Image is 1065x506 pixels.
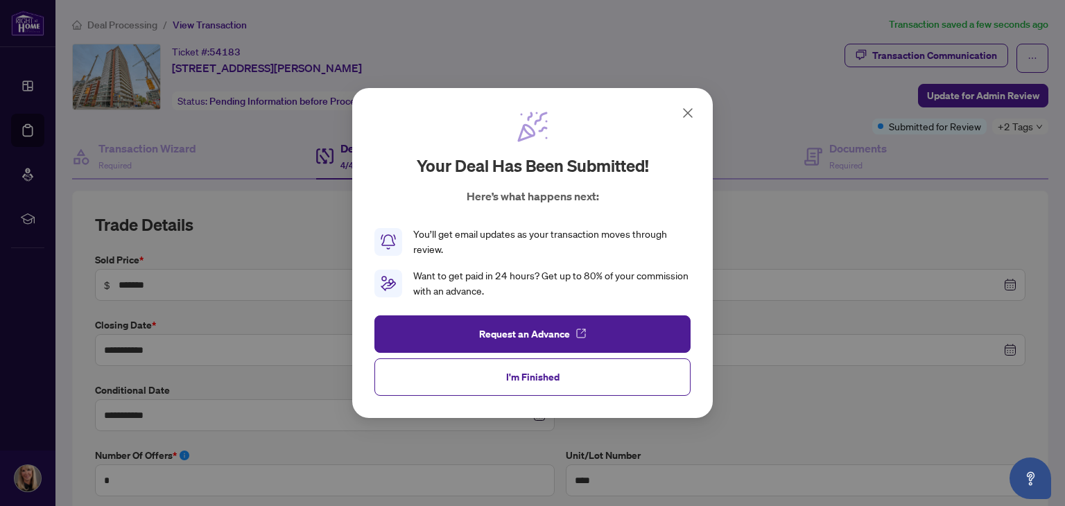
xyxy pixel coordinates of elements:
[374,315,691,353] button: Request an Advance
[413,227,691,257] div: You’ll get email updates as your transaction moves through review.
[479,323,570,345] span: Request an Advance
[413,268,691,299] div: Want to get paid in 24 hours? Get up to 80% of your commission with an advance.
[374,358,691,396] button: I'm Finished
[467,188,599,204] p: Here’s what happens next:
[1010,457,1051,499] button: Open asap
[417,155,649,177] h2: Your deal has been submitted!
[506,366,560,388] span: I'm Finished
